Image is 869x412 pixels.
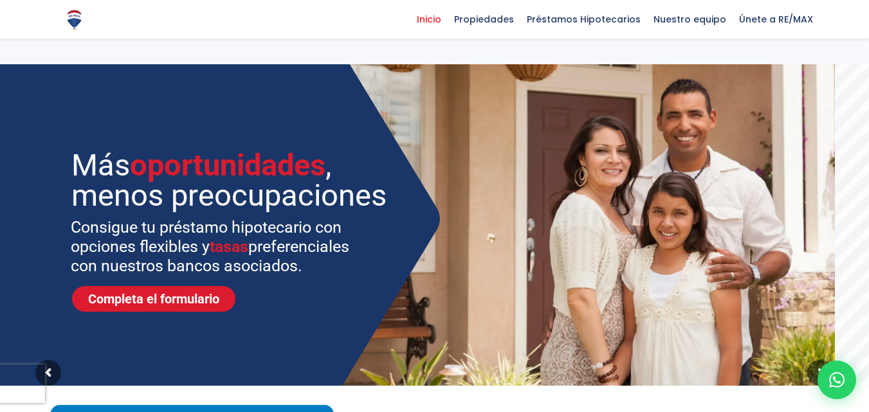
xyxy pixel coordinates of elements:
[130,147,325,183] span: oportunidades
[647,10,733,29] span: Nuestro equipo
[210,237,248,256] span: tasas
[410,10,448,29] span: Inicio
[733,10,819,29] span: Únete a RE/MAX
[72,286,235,312] a: Completa el formulario
[448,10,520,29] span: Propiedades
[520,10,647,29] span: Préstamos Hipotecarios
[71,218,366,276] sr7-txt: Consigue tu préstamo hipotecario con opciones flexibles y preferenciales con nuestros bancos asoc...
[63,8,86,31] img: Logo de REMAX
[71,150,392,210] sr7-txt: Más , menos preocupaciones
